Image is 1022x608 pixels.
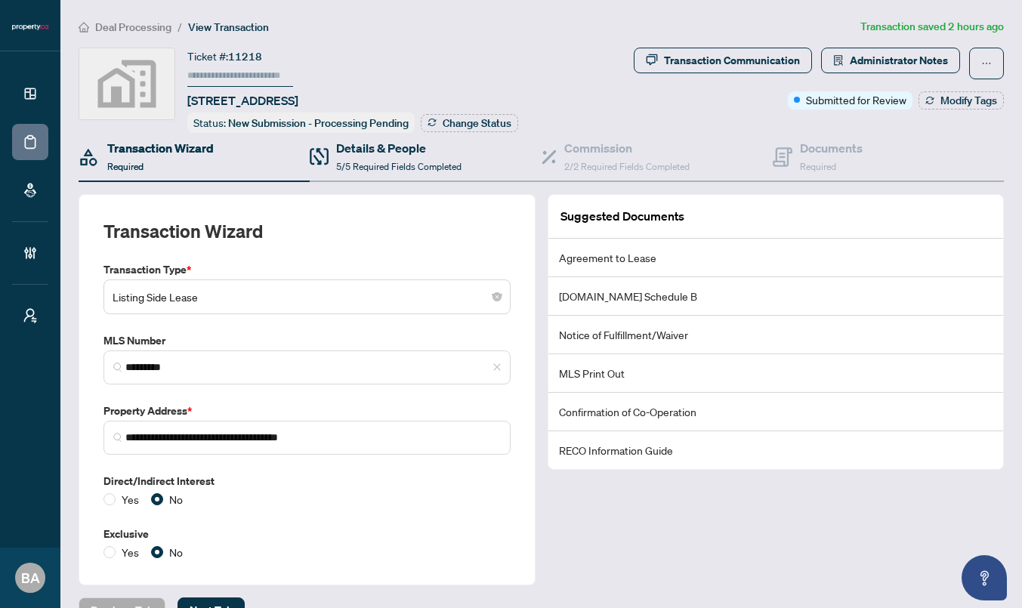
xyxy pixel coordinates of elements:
[821,48,960,73] button: Administrator Notes
[188,20,269,34] span: View Transaction
[981,58,992,69] span: ellipsis
[228,116,409,130] span: New Submission - Processing Pending
[860,18,1004,35] article: Transaction saved 2 hours ago
[79,22,89,32] span: home
[664,48,800,73] div: Transaction Communication
[940,95,997,106] span: Modify Tags
[850,48,948,73] span: Administrator Notes
[95,20,171,34] span: Deal Processing
[113,282,502,311] span: Listing Side Lease
[103,473,511,489] label: Direct/Indirect Interest
[103,261,511,278] label: Transaction Type
[336,139,462,157] h4: Details & People
[421,114,518,132] button: Change Status
[833,55,844,66] span: solution
[116,544,145,560] span: Yes
[113,433,122,442] img: search_icon
[187,48,262,65] div: Ticket #:
[21,567,40,588] span: BA
[919,91,1004,110] button: Modify Tags
[103,403,511,419] label: Property Address
[564,161,690,172] span: 2/2 Required Fields Completed
[806,91,906,108] span: Submitted for Review
[103,526,511,542] label: Exclusive
[548,277,1004,316] li: [DOMAIN_NAME] Schedule B
[548,431,1004,469] li: RECO Information Guide
[800,161,836,172] span: Required
[116,491,145,508] span: Yes
[548,354,1004,393] li: MLS Print Out
[800,139,863,157] h4: Documents
[548,393,1004,431] li: Confirmation of Co-Operation
[178,18,182,35] li: /
[548,239,1004,277] li: Agreement to Lease
[113,363,122,372] img: search_icon
[103,219,263,243] h2: Transaction Wizard
[228,50,262,63] span: 11218
[187,113,415,133] div: Status:
[107,139,214,157] h4: Transaction Wizard
[492,292,502,301] span: close-circle
[23,308,38,323] span: user-switch
[107,161,144,172] span: Required
[12,23,48,32] img: logo
[564,139,690,157] h4: Commission
[163,491,189,508] span: No
[103,332,511,349] label: MLS Number
[560,207,684,226] article: Suggested Documents
[443,118,511,128] span: Change Status
[163,544,189,560] span: No
[336,161,462,172] span: 5/5 Required Fields Completed
[79,48,174,119] img: svg%3e
[492,363,502,372] span: close
[187,91,298,110] span: [STREET_ADDRESS]
[962,555,1007,600] button: Open asap
[634,48,812,73] button: Transaction Communication
[548,316,1004,354] li: Notice of Fulfillment/Waiver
